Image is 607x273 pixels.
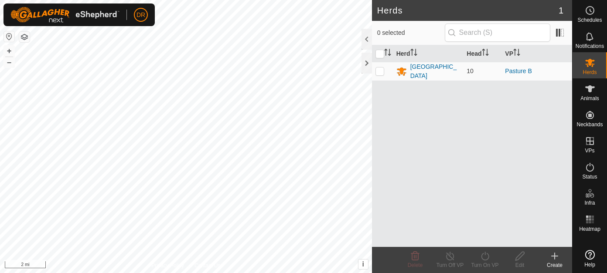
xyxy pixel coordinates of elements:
span: i [362,260,364,268]
span: 0 selected [377,28,445,37]
p-sorticon: Activate to sort [410,50,417,57]
button: Reset Map [4,31,14,42]
button: – [4,57,14,67]
p-sorticon: Activate to sort [482,50,489,57]
div: Turn On VP [467,261,502,269]
span: 10 [467,67,474,74]
th: VP [501,45,572,62]
th: Herd [393,45,464,62]
span: VPs [585,148,594,153]
span: Status [582,174,597,179]
span: Help [584,262,595,267]
a: Pasture B [505,67,532,74]
button: i [358,260,368,269]
a: Contact Us [194,262,220,270]
span: Infra [584,200,595,206]
div: Turn Off VP [433,261,467,269]
button: Map Layers [19,32,30,42]
img: Gallagher Logo [10,7,119,23]
span: DR [136,10,145,20]
span: Notifications [576,44,604,49]
div: [GEOGRAPHIC_DATA] [410,62,460,81]
div: Create [537,261,572,269]
p-sorticon: Activate to sort [513,50,520,57]
h2: Herds [377,5,559,16]
span: Schedules [577,17,602,23]
span: Herds [583,70,597,75]
span: Neckbands [576,122,603,127]
a: Privacy Policy [151,262,184,270]
th: Head [463,45,501,62]
div: Edit [502,261,537,269]
span: Heatmap [579,226,600,232]
button: + [4,46,14,56]
p-sorticon: Activate to sort [384,50,391,57]
span: 1 [559,4,563,17]
a: Help [573,246,607,271]
span: Animals [580,96,599,101]
span: Delete [408,262,423,268]
input: Search (S) [445,24,550,42]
